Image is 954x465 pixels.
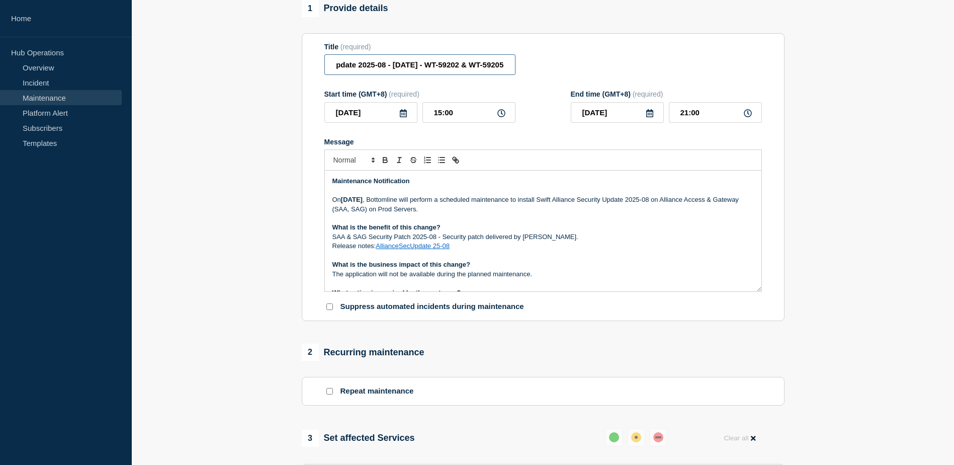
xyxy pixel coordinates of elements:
[378,154,392,166] button: Toggle bold text
[332,242,754,251] p: Release notes:
[332,177,410,185] strong: Maintenance Notification
[332,232,754,242] p: SAA & SAG Security Patch 2025-08 - Security patch delivered by [PERSON_NAME].
[392,154,406,166] button: Toggle italic text
[329,154,378,166] span: Font size
[324,43,515,51] div: Title
[653,432,663,442] div: down
[389,90,419,98] span: (required)
[449,154,463,166] button: Toggle link
[376,242,450,250] a: AllianceSecUpdate 25-08
[332,270,754,279] p: The application will not be available during the planned maintenance.
[332,223,441,231] strong: What is the benefit of this change?
[340,43,371,51] span: (required)
[649,428,667,446] button: down
[669,102,762,123] input: HH:MM
[571,102,664,123] input: YYYY-MM-DD
[324,102,417,123] input: YYYY-MM-DD
[340,302,524,312] p: Suppress automated incidents during maintenance
[420,154,435,166] button: Toggle ordered list
[332,289,461,296] strong: What action is required by the customer?
[340,386,414,396] p: Repeat maintenance
[324,90,515,98] div: Start time (GMT+8)
[718,428,761,448] button: Clear all
[324,54,515,75] input: Title
[302,430,319,447] span: 3
[325,171,761,291] div: Message
[571,90,762,98] div: End time (GMT+8)
[609,432,619,442] div: up
[627,428,645,446] button: affected
[422,102,515,123] input: HH:MM
[605,428,623,446] button: up
[332,261,471,268] strong: What is the business impact of this change?
[302,344,424,361] div: Recurring maintenance
[326,303,333,310] input: Suppress automated incidents during maintenance
[332,195,754,214] p: On , Bottomline will perform a scheduled maintenance to install Swift Alliance Security Update 20...
[302,344,319,361] span: 2
[324,138,762,146] div: Message
[341,196,363,203] strong: [DATE]
[326,388,333,395] input: Repeat maintenance
[302,430,415,447] div: Set affected Services
[435,154,449,166] button: Toggle bulleted list
[631,432,641,442] div: affected
[406,154,420,166] button: Toggle strikethrough text
[633,90,663,98] span: (required)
